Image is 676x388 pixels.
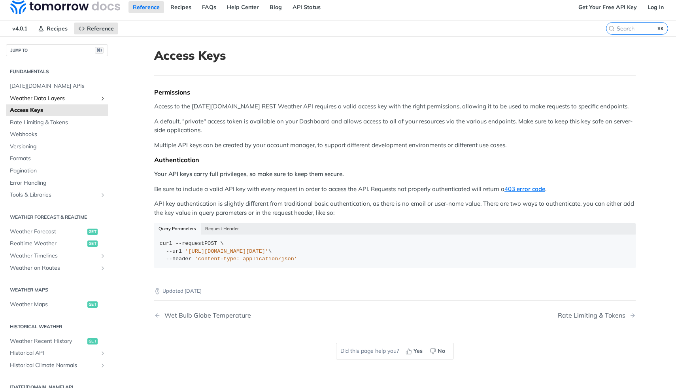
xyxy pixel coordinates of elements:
[6,335,108,347] a: Weather Recent Historyget
[195,256,297,262] span: 'content-type: application/json'
[154,88,636,96] div: Permissions
[154,170,344,178] strong: Your API keys carry full privileges, so make sure to keep them secure.
[6,262,108,274] a: Weather on RoutesShow subpages for Weather on Routes
[10,106,106,114] span: Access Keys
[166,248,182,254] span: --url
[6,117,108,129] a: Rate Limiting & Tokens
[185,248,268,254] span: '[URL][DOMAIN_NAME][DATE]'
[6,80,108,92] a: [DATE][DOMAIN_NAME] APIs
[6,93,108,104] a: Weather Data LayersShow subpages for Weather Data Layers
[10,95,98,102] span: Weather Data Layers
[154,102,636,111] p: Access to the [DATE][DOMAIN_NAME] REST Weather API requires a valid access key with the right per...
[265,1,286,13] a: Blog
[10,301,85,309] span: Weather Maps
[10,362,98,369] span: Historical Climate Normals
[6,44,108,56] button: JUMP TO⌘/
[10,264,98,272] span: Weather on Routes
[154,156,636,164] div: Authentication
[166,1,196,13] a: Recipes
[154,304,636,327] nav: Pagination Controls
[403,345,427,357] button: Yes
[336,343,454,360] div: Did this page help you?
[8,23,32,34] span: v4.0.1
[87,240,98,247] span: get
[10,240,85,248] span: Realtime Weather
[10,131,106,138] span: Webhooks
[10,252,98,260] span: Weather Timelines
[198,1,221,13] a: FAQs
[6,214,108,221] h2: Weather Forecast & realtime
[34,23,72,34] a: Recipes
[6,177,108,189] a: Error Handling
[154,185,636,194] p: Be sure to include a valid API key with every request in order to access the API. Requests not pr...
[643,1,668,13] a: Log In
[160,240,631,263] div: POST \ \
[154,141,636,150] p: Multiple API keys can be created by your account manager, to support different development enviro...
[558,312,636,319] a: Next Page: Rate Limiting & Tokens
[6,250,108,262] a: Weather TimelinesShow subpages for Weather Timelines
[6,226,108,238] a: Weather Forecastget
[10,155,106,163] span: Formats
[438,347,445,355] span: No
[6,347,108,359] a: Historical APIShow subpages for Historical API
[154,287,636,295] p: Updated [DATE]
[87,301,98,308] span: get
[6,165,108,177] a: Pagination
[6,286,108,293] h2: Weather Maps
[154,312,361,319] a: Previous Page: Wet Bulb Globe Temperature
[154,117,636,135] p: A default, "private" access token is available on your Dashboard and allows access to all of your...
[6,299,108,310] a: Weather Mapsget
[154,48,636,62] h1: Access Keys
[10,228,85,236] span: Weather Forecast
[160,240,172,246] span: curl
[100,95,106,102] button: Show subpages for Weather Data Layers
[574,1,641,13] a: Get Your Free API Key
[10,167,106,175] span: Pagination
[100,265,106,271] button: Show subpages for Weather on Routes
[74,23,118,34] a: Reference
[10,82,106,90] span: [DATE][DOMAIN_NAME] APIs
[6,104,108,116] a: Access Keys
[161,312,251,319] div: Wet Bulb Globe Temperature
[201,223,244,234] button: Request Header
[176,240,204,246] span: --request
[100,192,106,198] button: Show subpages for Tools & Libraries
[10,349,98,357] span: Historical API
[100,253,106,259] button: Show subpages for Weather Timelines
[6,238,108,250] a: Realtime Weatherget
[10,179,106,187] span: Error Handling
[414,347,423,355] span: Yes
[87,229,98,235] span: get
[10,143,106,151] span: Versioning
[6,141,108,153] a: Versioning
[6,360,108,371] a: Historical Climate NormalsShow subpages for Historical Climate Normals
[608,25,615,32] svg: Search
[87,25,114,32] span: Reference
[6,189,108,201] a: Tools & LibrariesShow subpages for Tools & Libraries
[558,312,629,319] div: Rate Limiting & Tokens
[10,337,85,345] span: Weather Recent History
[10,119,106,127] span: Rate Limiting & Tokens
[166,256,192,262] span: --header
[100,350,106,356] button: Show subpages for Historical API
[6,153,108,165] a: Formats
[6,323,108,330] h2: Historical Weather
[47,25,68,32] span: Recipes
[10,191,98,199] span: Tools & Libraries
[504,185,545,193] a: 403 error code
[100,362,106,369] button: Show subpages for Historical Climate Normals
[6,129,108,140] a: Webhooks
[656,25,666,32] kbd: ⌘K
[427,345,449,357] button: No
[223,1,263,13] a: Help Center
[6,68,108,75] h2: Fundamentals
[154,199,636,217] p: API key authentication is slightly different from traditional basic authentication, as there is n...
[95,47,104,54] span: ⌘/
[128,1,164,13] a: Reference
[288,1,325,13] a: API Status
[87,338,98,344] span: get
